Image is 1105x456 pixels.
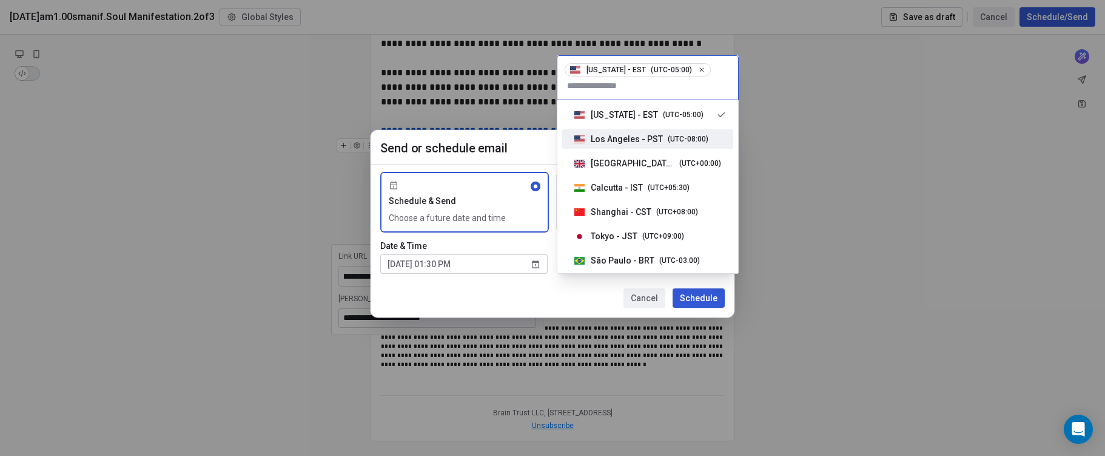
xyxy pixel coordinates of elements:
span: ( UTC-03:00 ) [659,255,700,266]
span: São Paulo - BRT [591,254,654,267]
span: ( UTC+09:00 ) [642,231,684,242]
span: ( UTC-05:00 ) [663,109,704,120]
span: Shanghai - CST [591,206,651,218]
span: Calcutta - IST [591,182,643,194]
span: Los Angeles - PST [591,133,663,145]
span: ( UTC+05:30 ) [648,182,690,193]
span: Tokyo - JST [591,230,637,242]
span: ( UTC-05:00 ) [651,64,691,75]
span: ( UTC-08:00 ) [668,134,708,145]
span: ( UTC+08:00 ) [656,206,698,217]
span: [GEOGRAPHIC_DATA] - GMT [591,157,674,169]
span: [US_STATE] - EST [591,109,658,121]
span: [US_STATE] - EST [586,65,646,75]
span: ( UTC+00:00 ) [679,158,721,169]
